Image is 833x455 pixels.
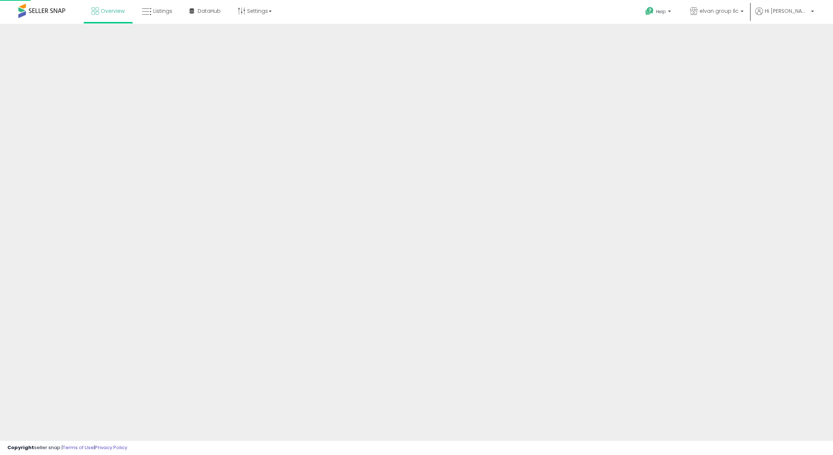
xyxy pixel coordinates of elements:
[765,7,809,15] span: Hi [PERSON_NAME]
[755,7,814,24] a: Hi [PERSON_NAME]
[198,7,221,15] span: DataHub
[101,7,125,15] span: Overview
[153,7,172,15] span: Listings
[639,1,678,24] a: Help
[700,7,738,15] span: elvan group llc
[656,8,666,15] span: Help
[645,7,654,16] i: Get Help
